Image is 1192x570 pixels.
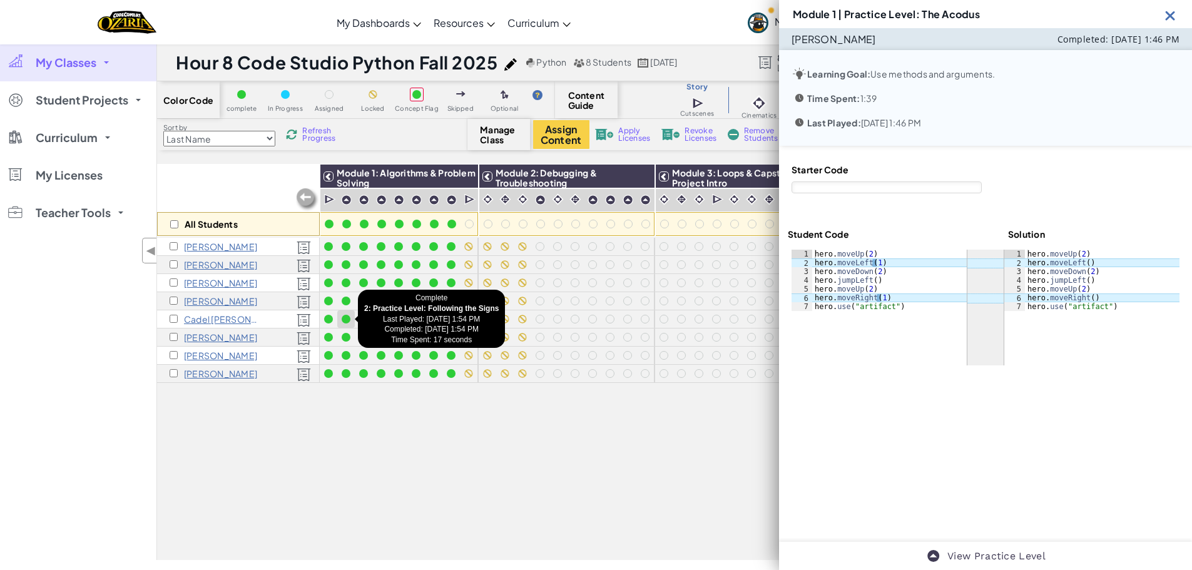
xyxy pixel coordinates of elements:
[163,123,275,133] label: Sort by
[499,193,511,205] img: IconInteractive.svg
[330,6,427,39] a: My Dashboards
[728,129,739,140] img: IconRemoveStudents.svg
[741,112,777,119] span: Cinematics
[526,58,536,68] img: python.png
[446,195,457,205] img: IconPracticeLevel.svg
[504,58,517,71] img: iconPencil.svg
[176,51,498,74] h1: Hour 8 Code Studio Python Fall 2025
[568,90,605,110] span: Content Guide
[184,350,257,360] p: Joseph Nguyen
[638,58,649,68] img: calendar.svg
[286,129,297,140] img: IconReload.svg
[532,90,543,100] img: IconHint.svg
[807,93,877,103] p: 1:39
[184,332,257,342] p: Blair Morrison
[184,296,257,306] p: Chloe Ma
[36,94,128,106] span: Student Projects
[712,193,724,206] img: IconCutscene.svg
[337,16,410,29] span: My Dashboards
[792,250,812,258] div: 1
[535,195,546,205] img: IconPracticeLevel.svg
[507,16,559,29] span: Curriculum
[533,120,589,149] button: Assign Content
[792,302,812,311] div: 7
[297,350,311,364] img: Licensed
[1057,33,1179,45] span: Completed: [DATE] 1:46 PM
[517,193,529,205] img: IconCinematic.svg
[793,9,980,19] h3: Module 1 | Practice Level: The Acodus
[573,58,584,68] img: MultipleUsers.png
[98,9,156,35] a: Ozaria by CodeCombat logo
[268,105,303,112] span: In Progress
[297,313,311,327] img: Licensed
[184,314,262,324] p: Cadel Messman
[1004,250,1025,258] div: 1
[792,267,812,276] div: 3
[807,68,870,79] b: Learning Goal:
[792,285,812,293] div: 5
[361,105,384,112] span: Locked
[36,170,103,181] span: My Licenses
[661,129,680,140] img: IconLicenseRevoke.svg
[302,127,341,142] span: Refresh Progress
[480,125,517,145] span: Manage Class
[429,195,439,205] img: IconPracticeLevel.svg
[605,195,616,205] img: IconPracticeLevel.svg
[163,95,213,105] span: Color Code
[788,228,849,240] h4: Student Code
[680,110,714,117] span: Cutscenes
[394,195,404,205] img: IconPracticeLevel.svg
[297,368,311,382] img: Licensed
[748,13,768,33] img: avatar
[807,69,995,79] p: Use methods and arguments.
[777,63,849,73] span: Licenses Applied
[588,195,598,205] img: IconPracticeLevel.svg
[184,369,257,379] p: Graham Timm
[777,53,849,63] span: 8 out of 20
[297,295,311,309] img: Licensed
[1004,267,1025,276] div: 3
[1004,258,1025,267] div: 2
[341,195,352,205] img: IconPracticeLevel.svg
[750,94,768,112] img: IconCinematic.svg
[693,193,705,205] img: IconCinematic.svg
[741,3,848,42] a: My Account
[295,187,320,212] img: Arrow_Left_Inactive.png
[297,277,311,291] img: Licensed
[447,105,474,112] span: Skipped
[297,241,311,255] img: Licensed
[501,90,509,100] img: IconOptionalLevel.svg
[586,56,631,68] span: 8 Students
[98,9,156,35] img: Home
[640,195,651,205] img: IconPracticeLevel.svg
[807,117,861,128] b: Last Played:
[792,33,876,46] p: [PERSON_NAME]
[618,127,650,142] span: Apply Licenses
[807,118,921,128] p: [DATE] 1:46 PM
[315,105,344,112] span: Assigned
[807,93,860,104] b: Time Spent:
[297,332,311,345] img: Licensed
[496,167,597,188] span: Module 2: Debugging & Troubleshooting
[36,57,96,68] span: My Classes
[324,193,336,206] img: IconCutscene.svg
[746,193,758,205] img: IconCinematic.svg
[569,193,581,205] img: IconInteractive.svg
[728,82,871,92] h3: Intro
[792,258,812,267] div: 2
[376,195,387,205] img: IconPracticeLevel.svg
[184,242,257,252] p: Jase Conrade
[227,105,257,112] span: complete
[434,16,484,29] span: Resources
[359,195,369,205] img: IconPracticeLevel.svg
[1004,302,1025,311] div: 7
[536,56,566,68] span: Python
[744,127,782,142] span: Remove Students
[692,96,705,110] img: IconCutscene.svg
[552,193,564,205] img: IconCinematic.svg
[1008,228,1045,240] h4: Solution
[763,193,775,205] img: IconInteractive.svg
[658,193,670,205] img: IconCinematic.svg
[792,276,812,285] div: 4
[501,6,577,39] a: Curriculum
